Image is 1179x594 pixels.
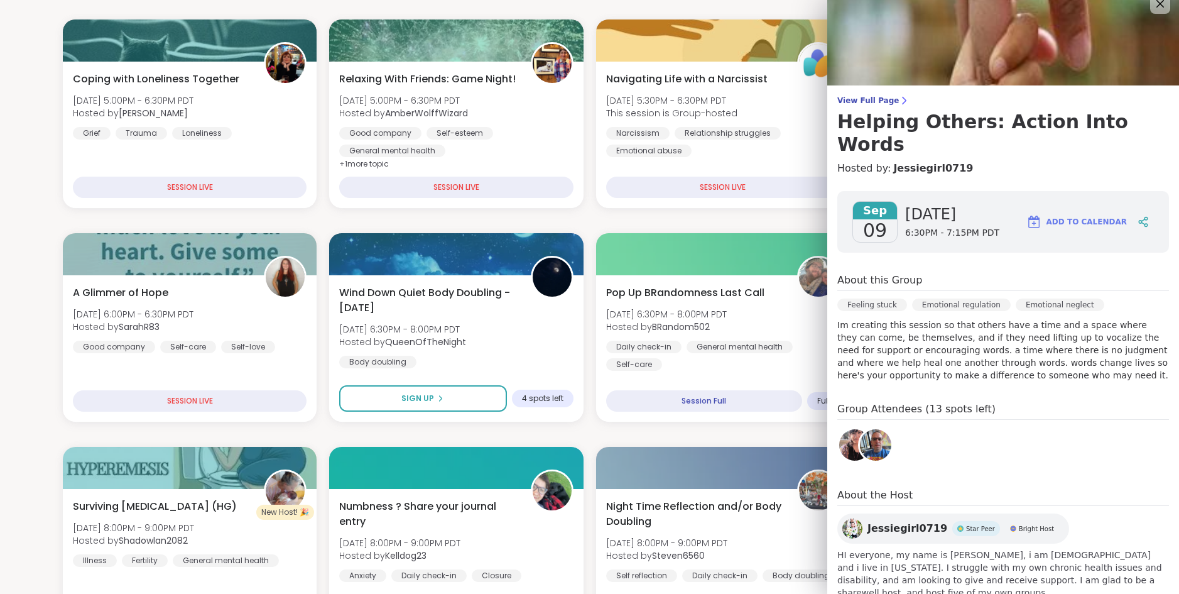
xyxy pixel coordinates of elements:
span: Relaxing With Friends: Game Night! [339,72,516,87]
img: ShareWell [799,44,838,83]
span: 6:30PM - 7:15PM PDT [905,227,999,239]
div: SESSION LIVE [73,177,307,198]
b: Kelldog23 [385,549,427,562]
span: Surviving [MEDICAL_DATA] (HG) [73,499,237,514]
div: General mental health [687,341,793,353]
a: View Full PageHelping Others: Action Into Words [837,96,1169,156]
b: SarahR83 [119,321,160,333]
div: Daily check-in [606,341,682,353]
div: Session Full [606,390,802,412]
span: [DATE] 8:00PM - 9:00PM PDT [339,537,460,549]
div: SESSION LIVE [73,390,307,412]
span: Numbness ? Share your journal entry [339,499,516,529]
div: Relationship struggles [675,127,781,140]
img: Steven6560 [799,471,838,510]
div: General mental health [173,554,279,567]
b: QueenOfTheNight [385,336,466,348]
div: Self-care [606,358,662,371]
span: This session is Group-hosted [606,107,737,119]
a: JoeDWhite [858,427,893,463]
a: Jessiegirl0719 [893,161,973,176]
div: New Host! 🎉 [256,505,314,520]
span: View Full Page [837,96,1169,106]
div: Loneliness [172,127,232,140]
h4: About this Group [837,273,922,288]
div: SESSION LIVE [339,177,573,198]
b: Steven6560 [652,549,705,562]
b: BRandom502 [652,321,710,333]
div: Self-esteem [427,127,493,140]
span: [DATE] 8:00PM - 9:00PM PDT [606,537,727,549]
b: AmberWolffWizard [385,107,468,119]
span: Bright Host [1019,524,1054,534]
img: SarahR83 [266,258,305,297]
div: Daily check-in [391,569,467,582]
img: Shadowlan2082 [266,471,305,510]
span: 4 spots left [522,393,563,404]
span: [DATE] [905,204,999,224]
img: BRandom502 [799,258,838,297]
div: General mental health [339,145,445,157]
span: [DATE] 6:30PM - 8:00PM PDT [606,308,727,321]
img: Judy [266,44,305,83]
span: Full [817,396,830,406]
span: Star Peer [966,524,995,534]
a: Dina_A10 [837,427,872,463]
div: Self-care [160,341,216,353]
div: Good company [339,127,421,140]
span: Wind Down Quiet Body Doubling - [DATE] [339,285,516,316]
div: Anxiety [339,569,386,582]
div: Body doubling [339,356,416,368]
span: Add to Calendar [1046,216,1127,228]
div: SESSION LIVE [606,177,840,198]
img: QueenOfTheNight [533,258,572,297]
div: Trauma [116,127,167,140]
span: [DATE] 5:00PM - 6:30PM PDT [73,94,193,107]
h3: Helping Others: Action Into Words [837,111,1169,156]
span: [DATE] 5:00PM - 6:30PM PDT [339,94,468,107]
img: Dina_A10 [839,429,871,461]
div: Body doubling [763,569,840,582]
div: Emotional regulation [912,299,1011,311]
span: Hosted by [73,107,193,119]
span: Night Time Reflection and/or Body Doubling [606,499,783,529]
div: Emotional neglect [1016,299,1104,311]
span: [DATE] 8:00PM - 9:00PM PDT [73,522,194,534]
img: Star Peer [957,525,964,532]
img: Jessiegirl0719 [842,519,862,539]
div: Illness [73,554,117,567]
span: Pop Up BRandomness Last Call [606,285,764,300]
button: Add to Calendar [1021,207,1133,237]
div: Grief [73,127,111,140]
p: Im creating this session so that others have a time and a space where they can come, be themselve... [837,319,1169,382]
img: AmberWolffWizard [533,44,572,83]
b: Shadowlan2082 [119,534,188,547]
img: Kelldog23 [533,471,572,510]
span: Coping with Loneliness Together [73,72,239,87]
button: Sign Up [339,385,506,412]
div: Narcissism [606,127,670,140]
div: Fertility [122,554,168,567]
a: Jessiegirl0719Jessiegirl0719Star PeerStar PeerBright HostBright Host [837,514,1069,544]
span: A Glimmer of Hope [73,285,168,300]
span: 09 [863,219,887,242]
span: [DATE] 6:30PM - 8:00PM PDT [339,323,466,336]
span: Sep [853,202,897,219]
div: Closure [472,569,521,582]
span: Hosted by [73,321,193,333]
span: Hosted by [606,549,727,562]
span: Hosted by [339,549,460,562]
b: [PERSON_NAME] [119,107,188,119]
h4: Group Attendees (13 spots left) [837,402,1169,420]
span: Jessiegirl0719 [867,521,947,536]
div: Emotional abuse [606,145,692,157]
h4: Hosted by: [837,161,1169,176]
span: [DATE] 5:30PM - 6:30PM PDT [606,94,737,107]
span: [DATE] 6:00PM - 6:30PM PDT [73,308,193,321]
span: Navigating Life with a Narcissist [606,72,768,87]
div: Self reflection [606,569,677,582]
img: ShareWell Logomark [1026,214,1041,229]
span: Hosted by [339,107,468,119]
span: Hosted by [339,336,466,348]
div: Self-love [221,341,275,353]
